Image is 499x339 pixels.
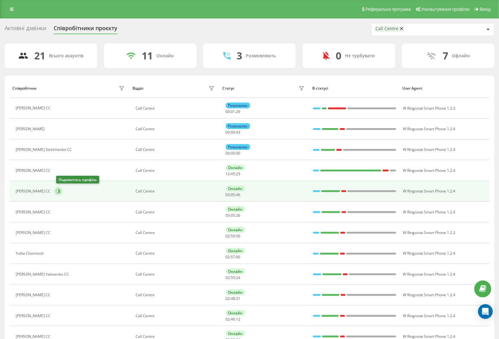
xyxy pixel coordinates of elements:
[236,317,241,322] span: 12
[56,176,99,184] div: Подивитись профіль
[136,168,216,173] div: Call Centre
[226,103,250,108] div: Розмовляє
[236,109,241,114] span: 29
[226,331,245,337] div: Онлайн
[236,130,241,135] span: 43
[16,231,52,235] div: [PERSON_NAME] СС
[226,289,245,295] div: Онлайн
[12,86,37,91] div: Співробітник
[231,151,235,156] span: 00
[403,188,456,194] span: W Ringostat Smart Phone 1.2.4
[226,206,245,212] div: Онлайн
[452,53,470,59] div: Офлайн
[312,86,396,91] div: В статусі
[136,272,216,276] div: Call Centre
[237,50,242,62] div: 3
[16,127,46,131] div: [PERSON_NAME]
[236,213,241,218] span: 26
[16,334,52,339] div: [PERSON_NAME] CC
[246,53,276,59] div: Розмовляють
[231,296,235,301] span: 48
[421,7,469,12] span: Налаштування профілю
[226,130,241,135] div: : :
[231,109,235,114] span: 01
[136,106,216,111] div: Call Centre
[443,50,448,62] div: 7
[136,334,216,339] div: Call Centre
[16,293,52,297] div: [PERSON_NAME] CC
[226,130,230,135] span: 00
[226,193,241,197] div: : :
[16,168,52,173] div: [PERSON_NAME] CC
[402,86,486,91] div: User Agent
[136,147,216,152] div: Call Centre
[403,251,456,256] span: W Ringostat Smart Phone 1.2.4
[236,171,241,176] span: 25
[226,151,230,156] span: 00
[226,317,241,321] div: : :
[16,147,73,152] div: [PERSON_NAME] Strelchenko CC
[136,210,216,214] div: Call Centre
[226,144,250,150] div: Розмовляє
[49,53,84,59] div: Всього акаунтів
[231,254,235,260] span: 57
[403,126,456,131] span: W Ringostat Smart Phone 1.2.4
[403,106,456,111] span: W Ringostat Smart Phone 1.2.3
[403,272,456,277] span: W Ringostat Smart Phone 1.2.4
[478,304,493,319] div: Open Intercom Messenger
[226,110,241,114] div: : :
[136,189,216,193] div: Call Centre
[136,314,216,318] div: Call Centre
[403,334,456,339] span: W Ringostat Smart Phone 1.2.4
[231,130,235,135] span: 00
[345,53,375,59] div: Не турбувати
[336,50,342,62] div: 0
[226,123,250,129] div: Розмовляє
[226,317,230,322] span: 02
[226,109,230,114] span: 00
[403,209,456,215] span: W Ringostat Smart Phone 1.2.4
[236,192,241,197] span: 46
[136,127,216,131] div: Call Centre
[231,275,235,280] span: 55
[156,53,174,59] div: Онлайн
[136,251,216,256] div: Call Centre
[226,234,241,238] div: : :
[226,192,230,197] span: 03
[226,165,245,171] div: Онлайн
[226,310,245,316] div: Онлайн
[5,25,46,34] div: Активні дзвінки
[226,276,241,280] div: : :
[226,213,230,218] span: 03
[136,231,216,235] div: Call Centre
[403,147,456,152] span: W Ringostat Smart Phone 1.2.4
[226,297,241,301] div: : :
[231,192,235,197] span: 05
[222,86,234,91] div: Статус
[226,268,245,274] div: Онлайн
[231,171,235,176] span: 45
[226,172,241,176] div: : :
[236,254,241,260] span: 00
[16,272,71,276] div: [PERSON_NAME] Yalovenko CC
[403,313,456,318] span: W Ringostat Smart Phone 1.2.4
[16,106,52,110] div: [PERSON_NAME] CC
[136,293,216,297] div: Call Centre
[231,317,235,322] span: 46
[226,186,245,192] div: Онлайн
[236,275,241,280] span: 24
[54,25,117,34] div: Співробітники проєкту
[16,189,52,193] div: [PERSON_NAME] CC
[226,248,245,254] div: Онлайн
[226,213,241,218] div: : :
[403,168,456,173] span: W Ringostat Smart Phone 1.2.4
[403,230,456,235] span: W Ringostat Smart Phone 1.2.2
[375,26,398,31] div: Call Centre
[231,233,235,239] span: 59
[236,151,241,156] span: 00
[231,213,235,218] span: 05
[366,7,411,12] span: Реферальна програма
[16,210,52,214] div: [PERSON_NAME] CC
[236,296,241,301] span: 31
[226,275,230,280] span: 02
